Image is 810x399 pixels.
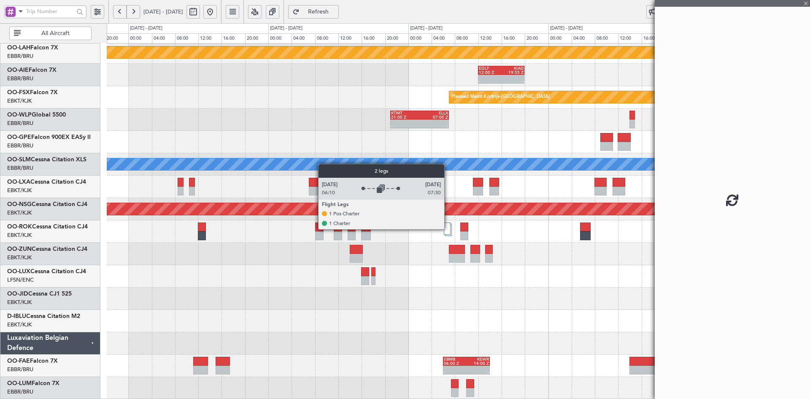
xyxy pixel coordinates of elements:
div: [DATE] - [DATE] [550,25,583,32]
div: 21:00 Z [391,115,419,119]
a: OO-LAHFalcon 7X [7,45,58,51]
span: OO-LXA [7,179,30,185]
div: 12:00 [338,33,362,43]
div: 16:00 [221,33,245,43]
div: 06:00 Z [444,361,467,366]
div: 00:00 [548,33,572,43]
a: OO-LUXCessna Citation CJ4 [7,269,86,274]
a: EBKT/KJK [7,321,32,328]
a: EBBR/BRU [7,388,33,396]
div: 08:00 [175,33,198,43]
a: OO-NSGCessna Citation CJ4 [7,201,87,207]
div: KIAD [501,66,524,71]
a: LFSN/ENC [7,276,34,284]
div: 19:55 Z [501,71,524,75]
div: 04:00 [152,33,175,43]
span: OO-JID [7,291,28,297]
button: Refresh [288,5,339,19]
input: Trip Number [26,5,74,18]
span: OO-LUX [7,269,30,274]
div: ELLX [420,111,448,115]
a: OO-JIDCessna CJ1 525 [7,291,72,297]
div: - [501,79,524,84]
a: EBBR/BRU [7,119,33,127]
div: 04:00 [432,33,455,43]
a: OO-AIEFalcon 7X [7,67,57,73]
span: OO-NSG [7,201,32,207]
button: All Aircraft [9,27,92,40]
span: Refresh [301,9,336,15]
div: KEWR [466,357,489,361]
div: 04:00 [572,33,595,43]
div: 14:00 Z [466,361,489,366]
div: 00:00 [408,33,432,43]
a: OO-FAEFalcon 7X [7,358,58,364]
a: EBKT/KJK [7,187,32,194]
a: D-IBLUCessna Citation M2 [7,313,80,319]
a: EBBR/BRU [7,164,33,172]
div: - [420,124,448,128]
span: OO-GPE [7,134,31,140]
a: OO-WLPGlobal 5500 [7,112,66,118]
div: Planned Maint Kortrijk-[GEOGRAPHIC_DATA] [451,91,550,103]
span: OO-LUM [7,380,32,386]
span: [DATE] - [DATE] [143,8,183,16]
div: 12:00 Z [479,71,501,75]
a: EBBR/BRU [7,52,33,60]
div: EGLF [479,66,501,71]
span: OO-FSX [7,90,30,95]
div: 04:00 [292,33,315,43]
a: OO-SLMCessna Citation XLS [7,157,86,163]
span: OO-LAH [7,45,30,51]
div: 00:00 [268,33,292,43]
a: EBKT/KJK [7,97,32,105]
a: OO-ZUNCessna Citation CJ4 [7,246,87,252]
div: 20:00 [245,33,268,43]
a: EBBR/BRU [7,142,33,149]
div: 20:00 [525,33,548,43]
div: 12:00 [198,33,221,43]
a: OO-LUMFalcon 7X [7,380,59,386]
div: EBMB [444,357,467,361]
div: [DATE] - [DATE] [130,25,162,32]
a: EBBR/BRU [7,75,33,82]
div: 12:00 [478,33,502,43]
div: - [479,79,501,84]
div: 16:00 [362,33,385,43]
span: OO-ZUN [7,246,32,252]
div: - [466,370,489,375]
div: 16:00 [502,33,525,43]
span: OO-AIE [7,67,29,73]
div: 20:00 [105,33,128,43]
a: EBKT/KJK [7,209,32,217]
span: D-IBLU [7,313,26,319]
div: 00:00 [128,33,151,43]
span: OO-FAE [7,358,30,364]
div: KTMT [391,111,419,115]
a: EBBR/BRU [7,366,33,373]
a: EBKT/KJK [7,254,32,261]
div: 08:00 [455,33,478,43]
span: All Aircraft [22,30,89,36]
div: 07:00 Z [420,115,448,119]
span: OO-SLM [7,157,31,163]
div: - [444,370,467,375]
span: OO-ROK [7,224,32,230]
div: 20:00 [385,33,408,43]
span: OO-WLP [7,112,32,118]
div: [DATE] - [DATE] [270,25,302,32]
a: OO-GPEFalcon 900EX EASy II [7,134,91,140]
a: OO-LXACessna Citation CJ4 [7,179,86,185]
div: 08:00 [595,33,618,43]
div: - [391,124,419,128]
a: OO-ROKCessna Citation CJ4 [7,224,88,230]
div: 16:00 [642,33,665,43]
div: [DATE] - [DATE] [410,25,443,32]
a: OO-FSXFalcon 7X [7,90,58,95]
a: EBKT/KJK [7,231,32,239]
div: 08:00 [315,33,338,43]
div: 12:00 [618,33,641,43]
a: EBKT/KJK [7,299,32,306]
